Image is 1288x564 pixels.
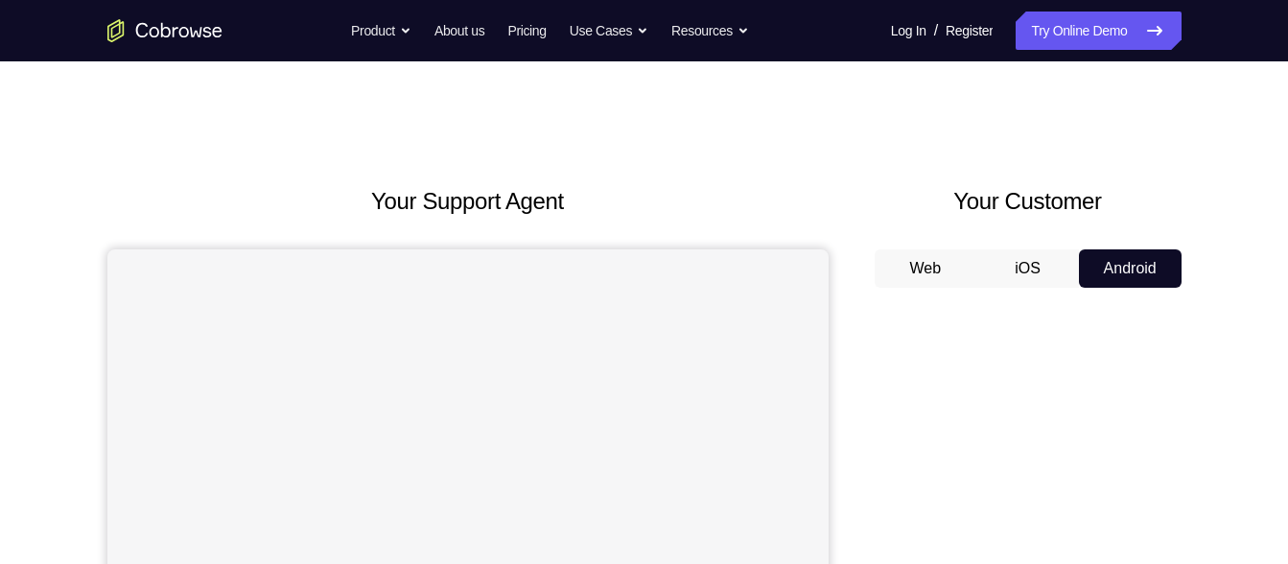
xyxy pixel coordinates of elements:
a: Try Online Demo [1016,12,1181,50]
a: Pricing [507,12,546,50]
button: Android [1079,249,1182,288]
button: Web [875,249,977,288]
a: Register [946,12,993,50]
a: About us [434,12,484,50]
h2: Your Customer [875,184,1182,219]
h2: Your Support Agent [107,184,829,219]
button: Use Cases [570,12,648,50]
a: Go to the home page [107,19,222,42]
span: / [934,19,938,42]
a: Log In [891,12,926,50]
button: Product [351,12,411,50]
button: Resources [671,12,749,50]
button: iOS [976,249,1079,288]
